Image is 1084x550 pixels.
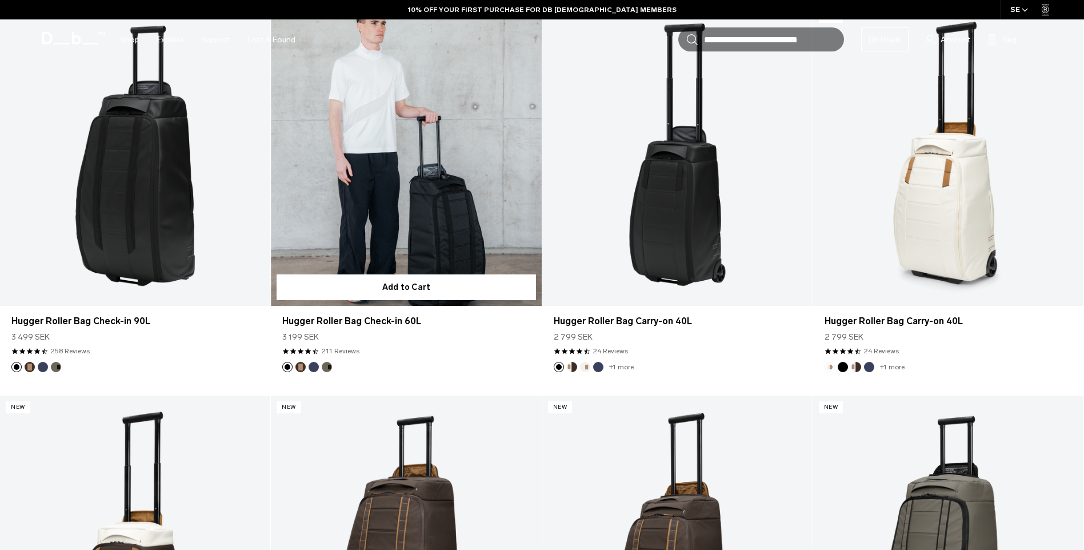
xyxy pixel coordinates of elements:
nav: Main Navigation [111,19,304,60]
span: 2 799 SEK [554,331,593,343]
button: Espresso [25,362,35,372]
a: Db Black [861,27,909,51]
button: Blue Hour [309,362,319,372]
a: Support [201,19,230,60]
a: Explore [157,19,184,60]
button: Cappuccino [567,362,577,372]
span: Account [941,34,970,46]
a: Account [926,33,970,46]
button: Bag [987,33,1017,46]
span: Bag [1002,34,1017,46]
a: 24 reviews [593,346,628,356]
a: Hugger Roller Bag Carry-on 40L [554,314,801,328]
a: +1 more [880,363,905,371]
button: Espresso [295,362,306,372]
button: Add to Cart [277,274,535,300]
button: Blue Hour [593,362,603,372]
span: 3 499 SEK [11,331,50,343]
button: Blue Hour [38,362,48,372]
a: Shop [120,19,139,60]
button: Oatmilk [580,362,590,372]
a: 24 reviews [864,346,899,356]
span: 2 799 SEK [825,331,863,343]
a: Hugger Roller Bag Carry-on 40L [825,314,1072,328]
button: Black Out [11,362,22,372]
a: Lost & Found [247,19,295,60]
a: 211 reviews [322,346,359,356]
button: Black Out [838,362,848,372]
a: Hugger Roller Bag Carry-on 40L [813,5,1083,306]
button: Oatmilk [825,362,835,372]
p: New [277,401,301,413]
button: Cappuccino [851,362,861,372]
button: Forest Green [322,362,332,372]
button: Forest Green [51,362,61,372]
a: 258 reviews [51,346,90,356]
a: Hugger Roller Bag Check-in 90L [11,314,259,328]
p: New [548,401,573,413]
p: New [819,401,843,413]
button: Blue Hour [864,362,874,372]
a: Hugger Roller Bag Check-in 60L [282,314,530,328]
button: Black Out [554,362,564,372]
a: +1 more [609,363,634,371]
p: New [6,401,30,413]
span: 3 199 SEK [282,331,319,343]
a: Hugger Roller Bag Carry-on 40L [542,5,813,306]
a: Hugger Roller Bag Check-in 60L [271,5,541,306]
button: Black Out [282,362,293,372]
a: 10% OFF YOUR FIRST PURCHASE FOR DB [DEMOGRAPHIC_DATA] MEMBERS [408,5,677,15]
